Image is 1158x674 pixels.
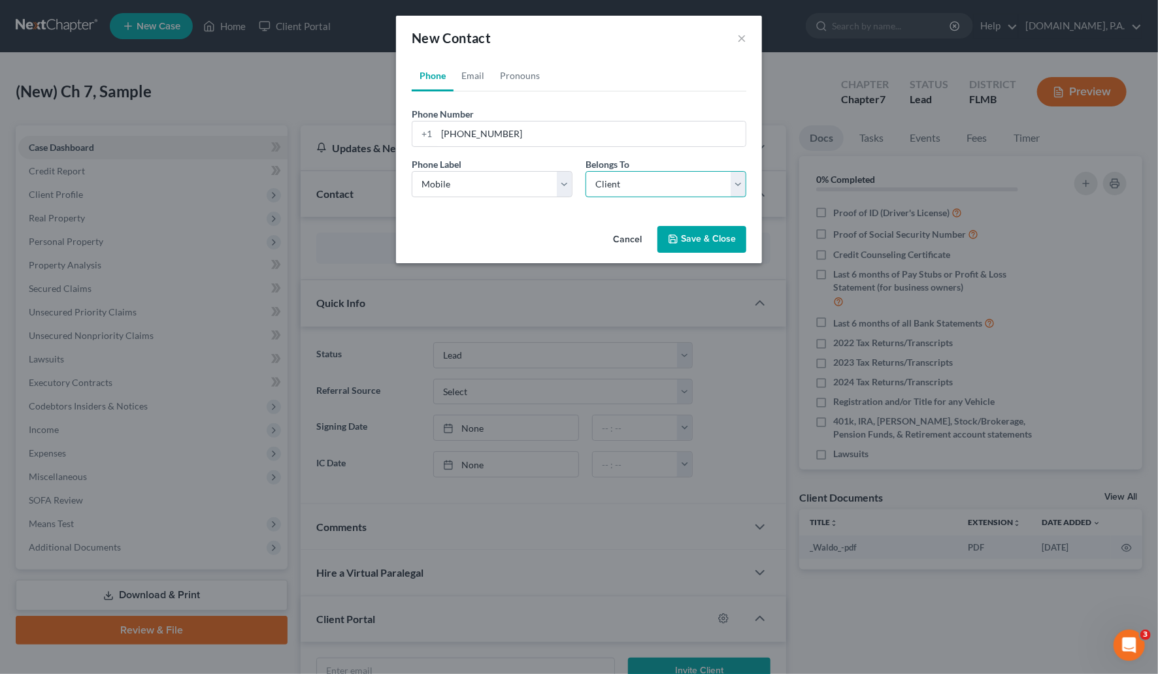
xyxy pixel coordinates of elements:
[412,60,454,91] a: Phone
[437,121,746,146] input: ###-###-####
[412,121,437,146] div: +1
[492,60,548,91] a: Pronouns
[412,30,491,46] span: New Contact
[1140,630,1151,640] span: 3
[657,226,746,253] button: Save & Close
[454,60,492,91] a: Email
[412,159,461,170] span: Phone Label
[603,227,652,253] button: Cancel
[1114,630,1145,661] iframe: Intercom live chat
[412,108,474,120] span: Phone Number
[586,159,629,170] span: Belongs To
[737,30,746,46] button: ×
